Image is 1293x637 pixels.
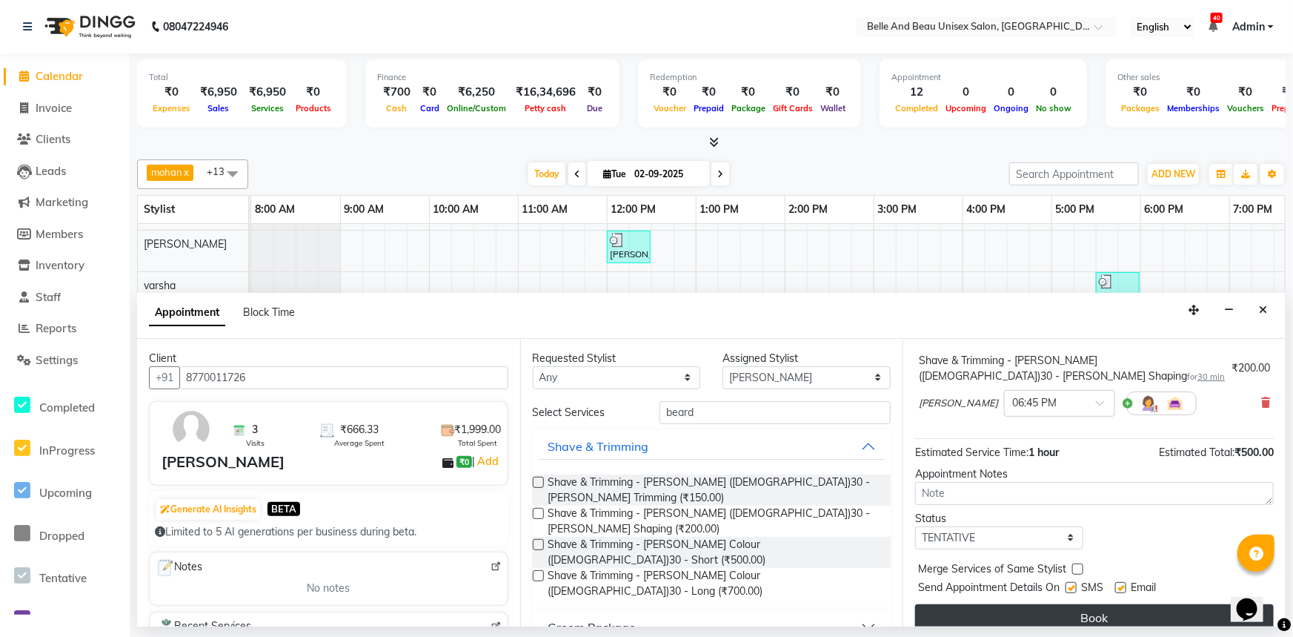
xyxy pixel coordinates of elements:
[292,84,335,101] div: ₹0
[915,511,1083,527] div: Status
[918,580,1060,598] span: Send Appointment Details On
[697,199,743,220] a: 1:00 PM
[4,68,126,85] a: Calendar
[243,84,292,101] div: ₹6,950
[383,103,411,113] span: Cash
[1230,199,1277,220] a: 7:00 PM
[1187,372,1225,382] small: for
[963,199,1010,220] a: 4:00 PM
[144,237,227,251] span: [PERSON_NAME]
[1032,84,1075,101] div: 0
[1223,84,1268,101] div: ₹0
[39,486,92,500] span: Upcoming
[430,199,483,220] a: 10:00 AM
[919,353,1226,384] div: Shave & Trimming - [PERSON_NAME] ([DEMOGRAPHIC_DATA])30 - [PERSON_NAME] Shaping
[149,103,194,113] span: Expenses
[915,604,1274,631] button: Book
[1009,162,1139,185] input: Search Appointment
[182,166,189,178] a: x
[1032,103,1075,113] span: No show
[1211,13,1223,23] span: 40
[267,502,300,516] span: BETA
[4,131,126,148] a: Clients
[4,352,126,369] a: Settings
[1052,199,1099,220] a: 5:00 PM
[919,396,998,411] span: [PERSON_NAME]
[149,351,508,366] div: Client
[205,103,233,113] span: Sales
[144,202,175,216] span: Stylist
[1117,103,1163,113] span: Packages
[36,258,84,272] span: Inventory
[891,71,1075,84] div: Appointment
[1166,395,1184,412] img: Interior.png
[163,6,228,47] b: 08047224946
[1209,20,1217,33] a: 40
[548,537,880,568] span: Shave & Trimming - [PERSON_NAME] Colour ([DEMOGRAPHIC_DATA])30 - Short (₹500.00)
[4,257,126,274] a: Inventory
[4,163,126,180] a: Leads
[522,103,571,113] span: Petty cash
[475,452,501,470] a: Add
[548,438,648,455] div: Shave & Trimming
[582,84,608,101] div: ₹0
[817,103,849,113] span: Wallet
[769,84,817,101] div: ₹0
[4,100,126,117] a: Invoice
[548,475,880,506] span: Shave & Trimming - [PERSON_NAME] ([DEMOGRAPHIC_DATA])30 - [PERSON_NAME] Trimming (₹150.00)
[38,6,139,47] img: logo
[1151,168,1195,179] span: ADD NEW
[942,84,990,101] div: 0
[36,164,66,178] span: Leads
[583,103,606,113] span: Due
[149,300,225,326] span: Appointment
[728,103,769,113] span: Package
[151,166,182,178] span: mohan
[1252,299,1274,322] button: Close
[36,321,76,335] span: Reports
[149,366,180,389] button: +91
[179,366,508,389] input: Search by Name/Mobile/Email/Code
[891,84,942,101] div: 12
[292,103,335,113] span: Products
[1148,164,1199,185] button: ADD NEW
[1159,446,1234,459] span: Estimated Total:
[915,446,1028,459] span: Estimated Service Time:
[207,165,236,177] span: +13
[251,199,299,220] a: 8:00 AM
[915,466,1274,482] div: Appointment Notes
[1197,372,1225,382] span: 30 min
[690,103,728,113] span: Prepaid
[990,84,1032,101] div: 0
[608,199,660,220] a: 12:00 PM
[533,351,701,366] div: Requested Stylist
[650,71,849,84] div: Redemption
[510,84,582,101] div: ₹16,34,696
[156,499,260,520] button: Generate AI Insights
[144,279,176,292] span: varsha
[4,320,126,337] a: Reports
[170,408,213,451] img: avatar
[1163,84,1223,101] div: ₹0
[785,199,832,220] a: 2:00 PM
[728,84,769,101] div: ₹0
[39,443,95,458] span: InProgress
[162,451,285,473] div: [PERSON_NAME]
[769,103,817,113] span: Gift Cards
[659,401,891,424] input: Search by service name
[1234,446,1274,459] span: ₹500.00
[39,400,95,415] span: Completed
[246,438,265,449] span: Visits
[156,558,202,578] span: Notes
[1141,199,1188,220] a: 6:00 PM
[1232,19,1265,35] span: Admin
[472,452,501,470] span: |
[443,84,510,101] div: ₹6,250
[1131,580,1156,598] span: Email
[455,422,502,438] span: ₹1,999.00
[1163,103,1223,113] span: Memberships
[722,351,891,366] div: Assigned Stylist
[522,405,648,420] div: Select Services
[4,226,126,243] a: Members
[377,71,608,84] div: Finance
